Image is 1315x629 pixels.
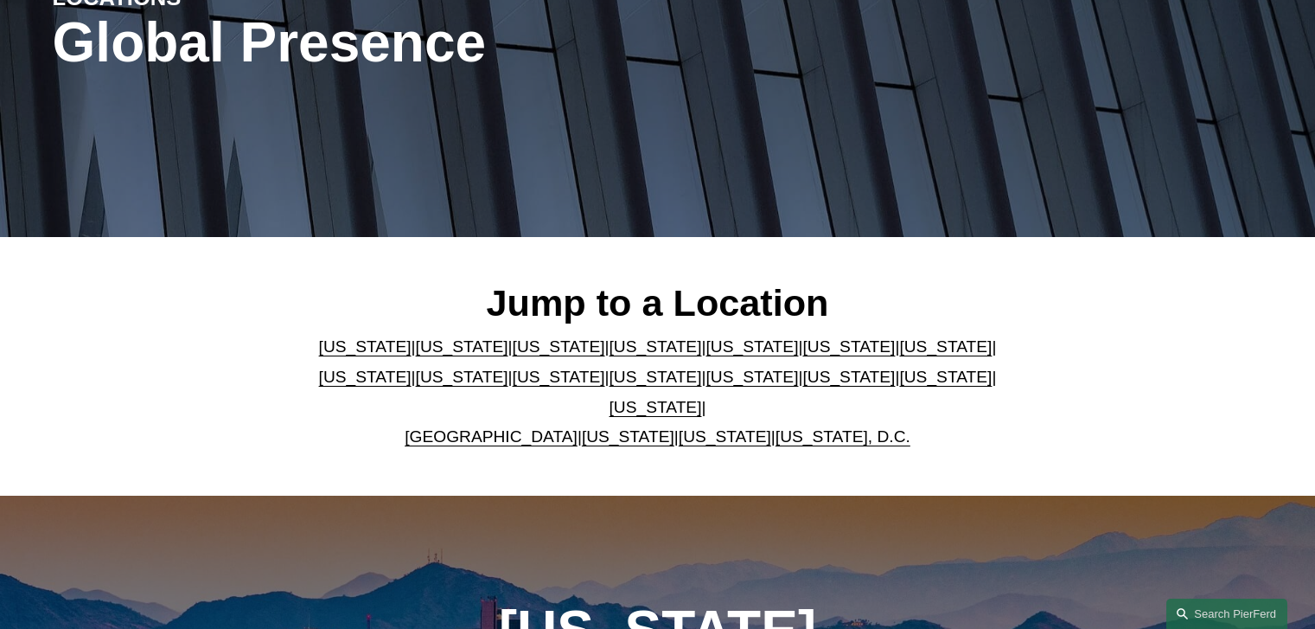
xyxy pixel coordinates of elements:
a: [US_STATE] [679,427,771,446]
a: [US_STATE] [513,368,605,386]
a: [US_STATE] [610,398,702,416]
a: [US_STATE] [319,337,412,356]
a: [US_STATE] [582,427,674,446]
a: [US_STATE] [513,337,605,356]
a: [US_STATE] [610,337,702,356]
a: [US_STATE] [705,368,798,386]
a: Search this site [1166,599,1287,629]
a: [US_STATE] [705,337,798,356]
h1: Global Presence [53,11,859,74]
a: [US_STATE], D.C. [776,427,910,446]
a: [US_STATE] [610,368,702,386]
a: [US_STATE] [802,337,895,356]
a: [US_STATE] [319,368,412,386]
a: [GEOGRAPHIC_DATA] [405,427,578,446]
p: | | | | | | | | | | | | | | | | | | [304,332,1011,452]
h2: Jump to a Location [304,280,1011,325]
a: [US_STATE] [899,368,992,386]
a: [US_STATE] [802,368,895,386]
a: [US_STATE] [416,368,508,386]
a: [US_STATE] [416,337,508,356]
a: [US_STATE] [899,337,992,356]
